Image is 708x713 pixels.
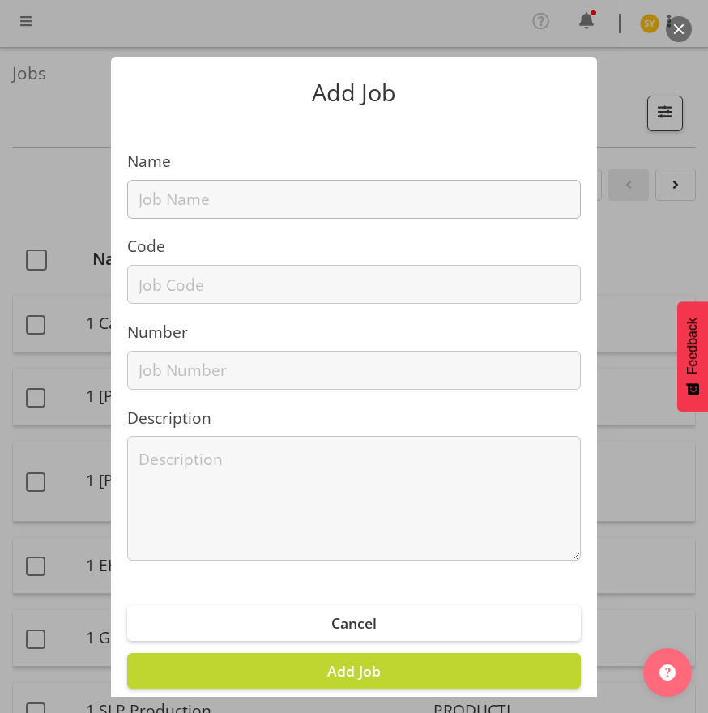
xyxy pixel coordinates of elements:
[127,265,581,304] input: Job Code
[127,150,581,173] label: Name
[127,81,581,105] p: Add Job
[127,321,581,344] label: Number
[127,180,581,219] input: Job Name
[685,318,700,374] span: Feedback
[327,661,381,681] span: Add Job
[127,653,581,689] button: Add Job
[127,407,581,430] label: Description
[127,351,581,390] input: Job Number
[331,613,377,633] span: Cancel
[127,235,581,258] label: Code
[127,605,581,641] button: Cancel
[659,664,676,681] img: help-xxl-2.png
[677,301,708,412] button: Feedback - Show survey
